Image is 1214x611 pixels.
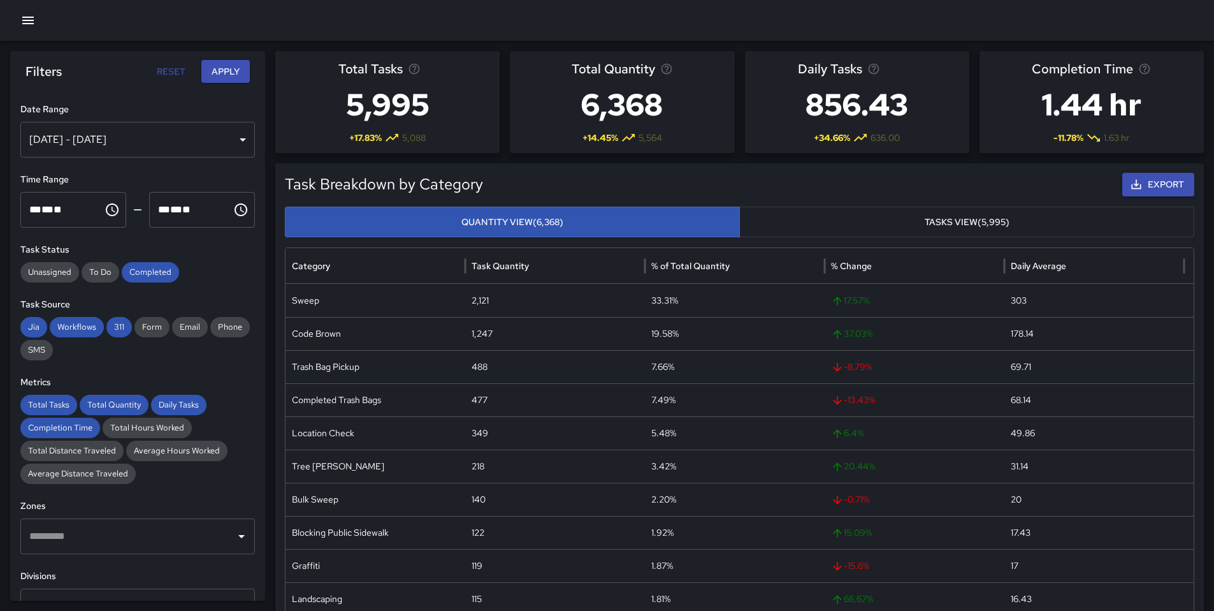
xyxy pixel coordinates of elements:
button: Choose time, selected time is 11:59 PM [228,197,254,223]
div: 1.92% [645,516,825,549]
div: [DATE] - [DATE] [20,122,255,158]
div: 178.14 [1004,317,1184,350]
span: + 14.45 % [582,131,618,144]
button: Open [233,527,250,545]
span: 15.09 % [831,517,998,549]
div: 140 [465,483,645,516]
h6: Task Status [20,243,255,257]
div: Total Hours Worked [103,418,192,438]
div: Completed Trash Bags [285,383,465,416]
div: 3.42% [645,450,825,483]
div: Total Quantity [80,395,148,415]
span: Form [134,321,170,334]
button: Tasks View(5,995) [739,207,1194,238]
div: Completion Time [20,418,100,438]
span: Total Quantity [572,59,655,79]
div: Task Quantity [472,260,529,272]
span: Meridiem [182,205,191,214]
div: Location Check [285,416,465,450]
h6: Zones [20,499,255,513]
div: 7.66% [645,350,825,383]
div: 19.58% [645,317,825,350]
div: 7.49% [645,383,825,416]
span: 5,564 [639,131,662,144]
div: 218 [465,450,645,483]
div: Graffiti [285,549,465,582]
span: Completion Time [1032,59,1133,79]
div: 477 [465,383,645,416]
h6: Time Range [20,173,255,187]
div: 349 [465,416,645,450]
div: 33.31% [645,284,825,317]
span: 20.44 % [831,450,998,483]
div: Daily Average [1011,260,1066,272]
span: + 34.66 % [814,131,850,144]
span: Total Distance Traveled [20,445,124,457]
span: SMS [20,344,53,357]
span: -0.71 % [831,483,998,516]
span: 17.57 % [831,284,998,317]
span: Average Hours Worked [126,445,228,457]
span: To Do [82,266,119,279]
span: Total Hours Worked [103,422,192,434]
div: % Change [831,260,872,272]
div: 69.71 [1004,350,1184,383]
span: Meridiem [54,205,62,214]
h5: Task Breakdown by Category [285,174,965,195]
h3: 6,368 [572,79,673,130]
div: Total Tasks [20,395,77,415]
div: Completed [122,262,179,283]
div: Unassigned [20,262,79,283]
span: Total Tasks [338,59,403,79]
div: 17.43 [1004,516,1184,549]
div: SMS [20,340,53,360]
div: 2.20% [645,483,825,516]
span: Average Distance Traveled [20,467,136,480]
span: Completion Time [20,422,100,434]
div: 122 [465,516,645,549]
span: -13.43 % [831,384,998,416]
h6: Task Source [20,298,255,312]
button: Apply [201,60,250,84]
div: Blocking Public Sidewalk [285,516,465,549]
span: Minutes [170,205,182,214]
h3: 856.43 [798,79,916,130]
span: Workflows [50,321,104,334]
button: Export [1122,173,1194,196]
div: Tree Wells [285,450,465,483]
h3: 1.44 hr [1032,79,1151,130]
span: Email [172,321,208,334]
span: -8.79 % [831,351,998,383]
div: 5.48% [645,416,825,450]
h6: Filters [25,61,62,82]
div: 311 [106,317,132,337]
h6: Divisions [20,570,255,584]
div: 119 [465,549,645,582]
span: -11.78 % [1053,131,1083,144]
div: 488 [465,350,645,383]
span: Unassigned [20,266,79,279]
div: 17 [1004,549,1184,582]
div: Email [172,317,208,337]
span: + 17.83 % [349,131,382,144]
svg: Average number of tasks per day in the selected period, compared to the previous period. [867,63,880,75]
div: Code Brown [285,317,465,350]
div: Phone [210,317,250,337]
span: Phone [210,321,250,334]
span: Hours [158,205,170,214]
div: 31.14 [1004,450,1184,483]
button: Reset [150,60,191,84]
span: Minutes [41,205,54,214]
h6: Date Range [20,103,255,117]
div: 2,121 [465,284,645,317]
div: Average Hours Worked [126,441,228,461]
span: Total Quantity [80,399,148,411]
div: 20 [1004,483,1184,516]
h6: Metrics [20,376,255,390]
div: 1.87% [645,549,825,582]
div: 68.14 [1004,383,1184,416]
div: 49.86 [1004,416,1184,450]
div: Sweep [285,284,465,317]
span: Hours [29,205,41,214]
span: 311 [106,321,132,334]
